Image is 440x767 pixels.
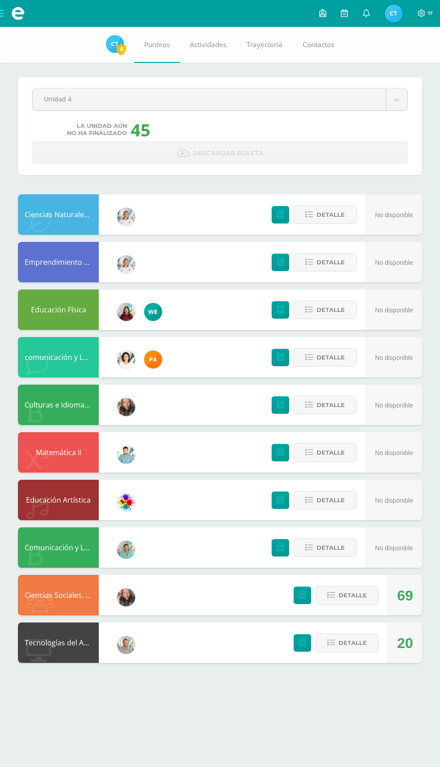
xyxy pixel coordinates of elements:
[317,397,345,413] span: Detalle
[117,541,135,559] img: 3467c4cd218bb17aedebde82c04dba71.png
[117,255,135,273] img: ff49d6f1e69e7cb1b5d921c0ef477f28.png
[144,351,162,368] img: 81049356b3b16f348f04480ea0cb6817.png
[117,351,135,368] img: 7a8e161cab7694f51b452fdf17c6d5da.png
[397,623,413,663] div: 20
[294,443,356,462] button: Detalle
[117,303,135,321] img: 2a9226028aa254eb8bf160ce7b8ff5e0.png
[117,588,135,606] img: 8286b9a544571e995a349c15127c7be6.png
[316,634,378,652] button: Detalle
[180,27,237,63] a: Actividades
[18,242,99,282] div: Emprendimiento para la Productividad
[339,635,367,651] span: Detalle
[33,88,407,110] a: Unidad 4
[375,402,413,409] span: No disponible
[397,575,413,616] div: 69
[375,544,413,552] span: No disponible
[317,349,345,366] span: Detalle
[117,493,135,511] img: d0a5be8572cbe4fc9d9d910beeabcdaa.png
[303,40,334,49] span: Contactos
[117,208,135,226] img: ff49d6f1e69e7cb1b5d921c0ef477f28.png
[375,354,413,361] span: No disponible
[18,289,99,330] div: Educación Física
[18,622,99,663] div: Tecnologías del Aprendizaje y la Comunicación
[294,396,356,414] button: Detalle
[294,348,356,367] button: Detalle
[131,118,150,141] div: 45
[375,307,413,314] span: No disponible
[44,88,374,110] span: Unidad 4
[385,4,403,22] img: 04f71514c926c92c0bb4042b2c09cb1f.png
[294,301,356,319] button: Detalle
[237,27,293,63] a: Trayectoria
[375,497,413,504] span: No disponible
[317,444,345,461] span: Detalle
[317,539,345,556] span: Detalle
[293,27,344,63] a: Contactos
[246,40,282,49] span: Trayectoria
[144,40,170,49] span: Punteos
[18,337,99,377] div: comunicación y Lenguaje L-3 Idioma Extranjero
[316,586,378,605] button: Detalle
[117,446,135,464] img: 3bbeeb896b161c296f86561e735fa0fc.png
[375,259,413,266] span: No disponible
[117,398,135,416] img: 8286b9a544571e995a349c15127c7be6.png
[18,480,99,520] div: Educación Artística
[144,303,162,321] img: 1a64f90e3bbff5a5c4d3e15aa151ce27.png
[18,432,99,473] div: Matemática II
[193,142,264,164] span: Descargar boleta
[375,211,413,219] span: No disponible
[375,449,413,456] span: No disponible
[67,123,127,137] span: La unidad aún no ha finalizado
[294,491,356,509] button: Detalle
[317,492,345,508] span: Detalle
[294,206,356,224] button: Detalle
[18,385,99,425] div: Culturas e Idiomas mayas, Garífuna y Xinca
[116,44,126,55] span: 0
[134,27,180,63] a: Punteos
[117,636,135,654] img: cc1b255efc37a3b08056c53a70f661ad.png
[18,575,99,615] div: Ciencias Sociales, Formación Ciudadana e Interculturalidad
[190,40,226,49] span: Actividades
[294,253,356,272] button: Detalle
[339,587,367,604] span: Detalle
[18,527,99,568] div: Comunicación y Lenguaje, Idioma Español
[18,194,99,235] div: Ciencias Naturales II
[294,539,356,557] button: Detalle
[106,35,124,53] img: 04f71514c926c92c0bb4042b2c09cb1f.png
[317,206,345,223] span: Detalle
[317,302,345,318] span: Detalle
[317,254,345,271] span: Detalle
